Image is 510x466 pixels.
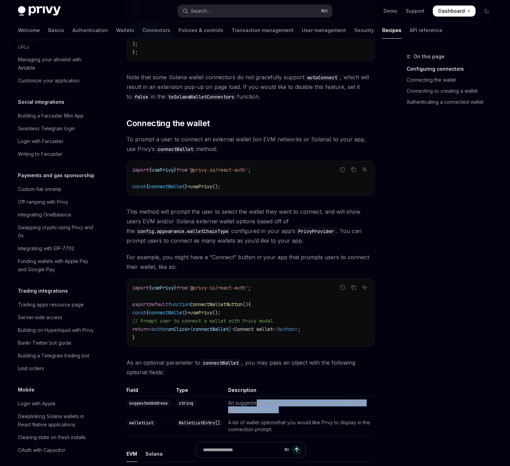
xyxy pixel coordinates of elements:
[12,324,101,336] a: Building on Hyperliquid with Privy
[174,285,176,291] span: }
[18,124,75,133] div: Seamless Telegram login
[187,326,190,332] span: =
[349,283,358,292] button: Copy the contents from the code block
[72,22,108,39] a: Authentication
[149,310,185,316] span: connectWallet
[18,198,68,206] div: Off-ramping with Privy
[304,74,340,81] code: autoConnect
[126,207,375,245] span: This method will prompt the user to select the wallet they want to connect, and will show users E...
[292,445,302,455] button: Send message
[273,326,278,332] span: </
[302,22,346,39] a: User management
[407,97,498,108] a: Authenticating a connected wallet
[12,74,101,87] a: Customize your application
[187,310,190,316] span: =
[18,211,71,219] div: Integrating OneBalance
[406,8,425,14] a: Support
[18,326,94,334] div: Building on Hyperliquid with Privy
[212,183,221,190] span: ();
[149,285,152,291] span: {
[200,359,242,367] code: connectWallet
[12,298,101,311] a: Trading apps resource page
[187,183,190,190] span: =
[168,326,187,332] span: onClick
[149,183,185,190] span: connectWallet
[12,337,101,349] a: Bankr Twitter bot guide
[149,326,152,332] span: <
[190,326,193,332] span: {
[12,148,101,160] a: Writing to Farcaster
[191,7,210,15] div: Search...
[126,400,171,407] code: suggestedAddress
[18,386,34,394] h5: Mobile
[185,310,187,316] span: }
[12,53,101,74] a: Managing your allowlist with Airtable
[146,310,149,316] span: {
[187,285,248,291] span: '@privy-io/react-auth'
[12,311,101,324] a: Server-side access
[12,221,101,242] a: Swapping crypto using Privy and 0x
[414,52,445,61] span: On this page
[116,22,134,39] a: Wallets
[12,397,101,410] a: Login with Apple
[176,419,223,426] code: WalletListEntry[]
[407,74,498,85] a: Connecting the wallet
[18,6,61,16] img: dark logo
[18,399,55,408] div: Login with Apple
[18,150,62,158] div: Writing to Farcaster
[295,326,298,332] span: >
[48,22,64,39] a: Basics
[433,6,476,17] a: Dashboard
[132,183,146,190] span: const
[12,110,101,122] a: Building a Farcaster Mini App
[12,362,101,375] a: Limit orders
[185,183,187,190] span: }
[18,244,74,253] div: Integrating with EIP-7702
[126,72,375,101] span: Note that some Solana wallet connectors do not gracefully support , which will result in an exten...
[132,334,135,341] span: }
[176,167,187,173] span: from
[135,227,231,235] code: config.appearance.walletChainType
[132,326,149,332] span: return
[410,22,442,39] a: API reference
[338,283,347,292] button: Report incorrect code
[12,135,101,148] a: Login with Farcaster
[152,285,174,291] span: usePrivy
[295,227,337,235] code: PrivyProvider
[126,387,173,397] th: Field
[178,22,223,39] a: Policies & controls
[225,387,375,397] th: Description
[176,400,196,407] code: string
[338,165,347,174] button: Report incorrect code
[229,326,232,332] span: }
[132,93,151,101] code: false
[12,122,101,135] a: Seamless Telegram login
[18,446,65,454] div: OAuth with Capacitor
[349,165,358,174] button: Copy the contents from the code block
[248,301,251,307] span: {
[407,63,498,74] a: Configuring connectors
[126,419,156,426] code: walletList
[174,167,176,173] span: }
[18,364,44,373] div: Limit orders
[18,55,96,72] div: Managing your allowlist with Airtable
[18,412,96,429] div: Deeplinking Solana wallets in React Native applications
[278,326,295,332] span: button
[298,326,300,332] span: ;
[126,134,375,154] span: To prompt a user to connect an external wallet (on EVM networks or Solana) to your app, use Privy...
[12,209,101,221] a: Integrating OneBalance
[18,98,64,106] h5: Social integrations
[126,358,375,377] span: As an optional parameter to , you may pass an object with the following optional fields:
[360,283,369,292] button: Ask AI
[18,22,40,39] a: Welcome
[12,349,101,362] a: Building a Telegram trading bot
[142,22,170,39] a: Connectors
[18,433,86,442] div: Clearing state on fresh installs
[12,410,101,431] a: Deeplinking Solana wallets in React Native applications
[18,301,84,309] div: Trading apps resource page
[190,310,212,316] span: usePrivy
[354,22,374,39] a: Security
[149,301,168,307] span: default
[18,313,62,322] div: Server-side access
[232,22,294,39] a: Transaction management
